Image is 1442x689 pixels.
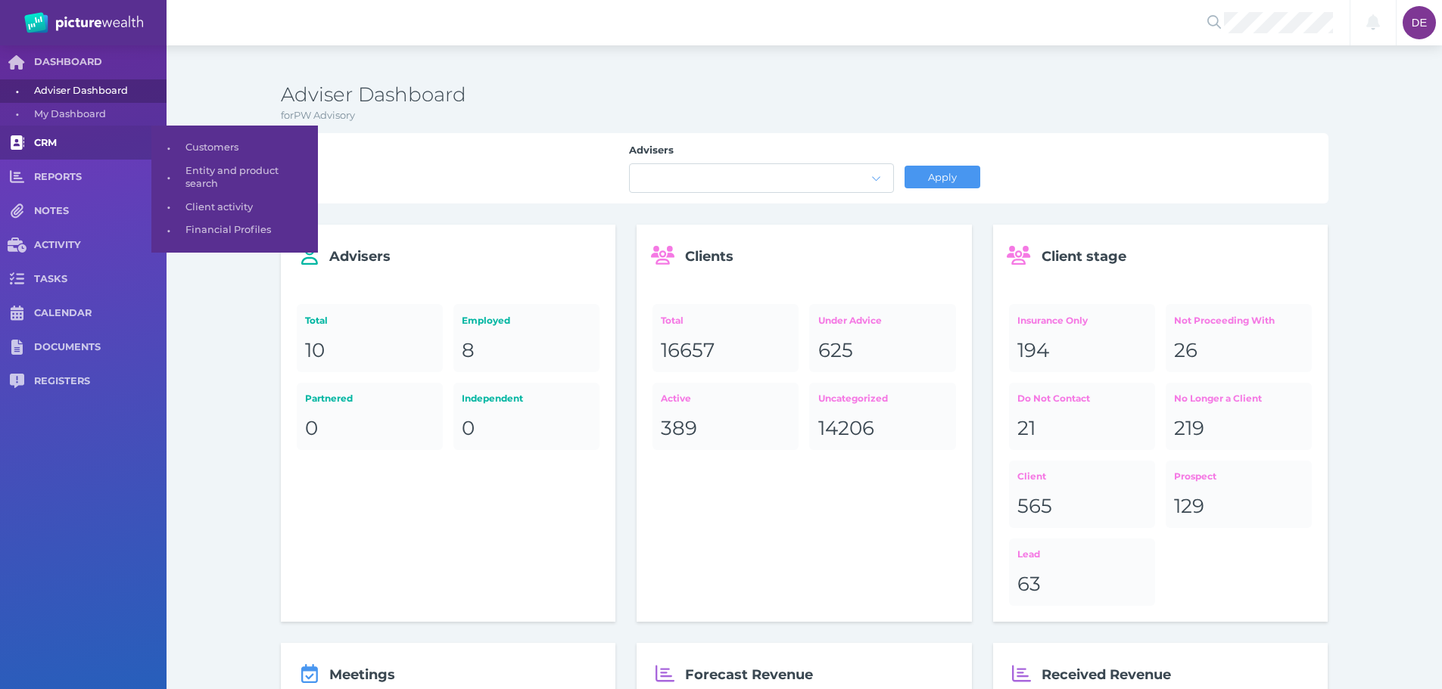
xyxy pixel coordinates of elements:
[151,168,185,187] span: •
[462,315,510,326] span: Employed
[1017,494,1147,520] div: 565
[24,12,143,33] img: PW
[1412,17,1427,29] span: DE
[462,338,591,364] div: 8
[185,219,313,242] span: Financial Profiles
[685,666,813,683] span: Forecast Revenue
[652,383,799,450] a: Active389
[661,416,790,442] div: 389
[685,248,733,265] span: Clients
[462,416,591,442] div: 0
[185,136,313,160] span: Customers
[1017,470,1046,482] span: Client
[1017,548,1040,560] span: Lead
[151,160,318,195] a: •Entity and product search
[185,160,313,195] span: Entity and product search
[818,416,948,442] div: 14206
[305,393,353,404] span: Partnered
[151,196,318,219] a: •Client activity
[1174,470,1216,482] span: Prospect
[34,341,167,354] span: DOCUMENTS
[34,375,167,388] span: REGISTERS
[661,338,790,364] div: 16657
[1174,416,1303,442] div: 219
[151,138,185,157] span: •
[305,416,434,442] div: 0
[34,239,167,252] span: ACTIVITY
[329,666,395,683] span: Meetings
[34,56,167,69] span: DASHBOARD
[34,307,167,320] span: CALENDAR
[1403,6,1436,39] div: Darcie Ercegovich
[281,108,1328,123] p: for PW Advisory
[629,144,894,163] label: Advisers
[297,304,443,371] a: Total10
[1017,416,1147,442] div: 21
[34,79,161,103] span: Adviser Dashboard
[809,304,955,371] a: Under Advice625
[34,137,167,150] span: CRM
[905,166,980,188] button: Apply
[329,248,391,265] span: Advisers
[151,221,185,240] span: •
[1042,666,1171,683] span: Received Revenue
[1174,393,1262,404] span: No Longer a Client
[818,338,948,364] div: 625
[281,82,1328,108] h3: Adviser Dashboard
[652,304,799,371] a: Total16657
[151,197,185,216] span: •
[921,171,963,183] span: Apply
[34,273,167,286] span: TASKS
[1174,338,1303,364] div: 26
[305,338,434,364] div: 10
[1017,572,1147,597] div: 63
[34,205,167,218] span: NOTES
[1017,315,1088,326] span: Insurance Only
[185,196,313,219] span: Client activity
[151,136,318,160] a: •Customers
[661,315,684,326] span: Total
[1017,338,1147,364] div: 194
[462,393,523,404] span: Independent
[661,393,691,404] span: Active
[1042,248,1126,265] span: Client stage
[453,304,600,371] a: Employed8
[34,171,167,184] span: REPORTS
[818,315,882,326] span: Under Advice
[1017,393,1090,404] span: Do Not Contact
[1174,315,1275,326] span: Not Proceeding With
[305,315,328,326] span: Total
[151,219,318,242] a: •Financial Profiles
[453,383,600,450] a: Independent0
[818,393,888,404] span: Uncategorized
[34,103,161,126] span: My Dashboard
[1174,494,1303,520] div: 129
[297,383,443,450] a: Partnered0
